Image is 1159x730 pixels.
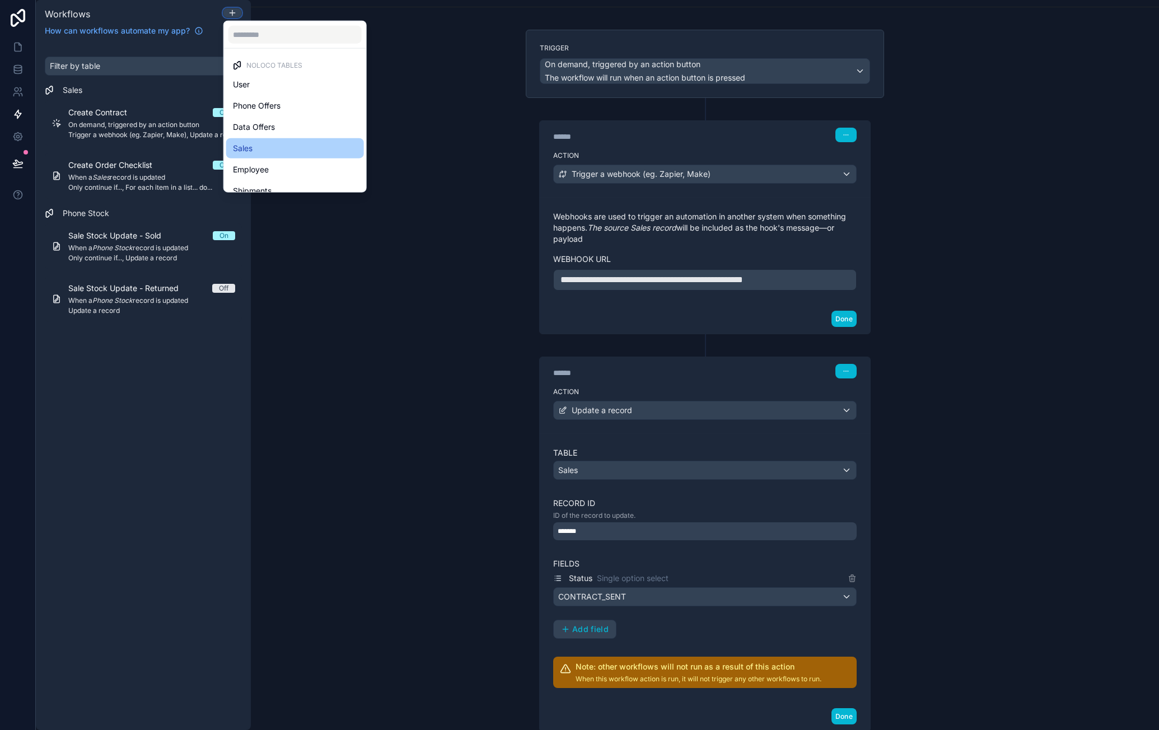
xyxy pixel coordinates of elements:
span: Phone Offers [233,99,281,113]
span: Shipments [233,184,272,198]
span: Noloco tables [246,61,302,70]
span: Sales [233,142,253,155]
span: Employee [233,163,269,176]
span: User [233,78,250,91]
span: Data Offers [233,120,275,134]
